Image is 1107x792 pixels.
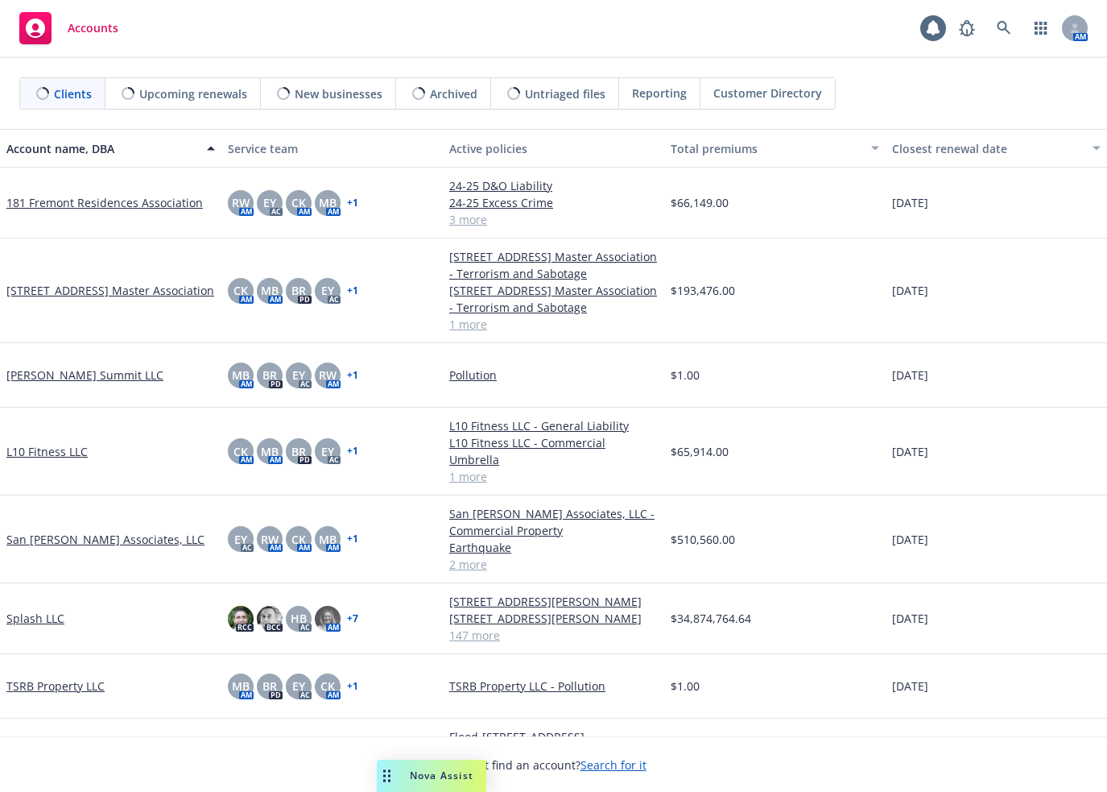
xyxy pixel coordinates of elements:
[228,606,254,632] img: photo
[291,443,306,460] span: BR
[580,757,646,773] a: Search for it
[315,606,341,632] img: photo
[347,682,358,691] a: + 1
[232,678,250,695] span: MB
[262,678,277,695] span: BR
[892,194,928,211] span: [DATE]
[671,282,735,299] span: $193,476.00
[320,678,335,695] span: CK
[295,85,382,102] span: New businesses
[430,85,477,102] span: Archived
[892,282,928,299] span: [DATE]
[892,140,1083,157] div: Closest renewal date
[525,85,605,102] span: Untriaged files
[892,531,928,548] span: [DATE]
[449,627,658,644] a: 147 more
[377,760,486,792] button: Nova Assist
[292,678,305,695] span: EY
[632,85,687,102] span: Reporting
[886,129,1107,168] button: Closest renewal date
[892,443,928,460] span: [DATE]
[443,129,664,168] button: Active policies
[321,443,334,460] span: EY
[261,282,279,299] span: MB
[449,417,658,434] a: L10 Fitness LLC - General Liability
[449,610,658,627] a: [STREET_ADDRESS][PERSON_NAME]
[263,194,276,211] span: EY
[671,443,729,460] span: $65,914.00
[449,678,658,695] a: TSRB Property LLC - Pollution
[951,12,983,44] a: Report a Bug
[449,194,658,211] a: 24-25 Excess Crime
[671,531,735,548] span: $510,560.00
[292,367,305,384] span: EY
[6,678,105,695] a: TSRB Property LLC
[6,610,64,627] a: Splash LLC
[449,728,658,745] a: Flood-[STREET_ADDRESS]
[139,85,247,102] span: Upcoming renewals
[449,140,658,157] div: Active policies
[232,367,250,384] span: MB
[449,248,658,282] a: [STREET_ADDRESS] Master Association - Terrorism and Sabotage
[347,534,358,544] a: + 1
[347,371,358,380] a: + 1
[347,446,358,456] a: + 1
[228,140,436,157] div: Service team
[6,140,197,157] div: Account name, DBA
[233,443,248,460] span: CK
[449,177,658,194] a: 24-25 D&O Liability
[291,531,306,548] span: CK
[892,610,928,627] span: [DATE]
[6,443,88,460] a: L10 Fitness LLC
[449,367,658,384] a: Pollution
[671,610,751,627] span: $34,874,764.64
[234,531,247,548] span: EY
[449,211,658,228] a: 3 more
[449,593,658,610] a: [STREET_ADDRESS][PERSON_NAME]
[232,194,250,211] span: RW
[449,539,658,556] a: Earthquake
[892,678,928,695] span: [DATE]
[449,434,658,468] a: L10 Fitness LLC - Commercial Umbrella
[54,85,92,102] span: Clients
[321,282,334,299] span: EY
[347,286,358,296] a: + 1
[671,367,700,384] span: $1.00
[671,194,729,211] span: $66,149.00
[449,282,658,316] a: [STREET_ADDRESS] Master Association - Terrorism and Sabotage
[291,282,306,299] span: BR
[6,531,204,548] a: San [PERSON_NAME] Associates, LLC
[449,316,658,333] a: 1 more
[6,282,214,299] a: [STREET_ADDRESS] Master Association
[261,443,279,460] span: MB
[6,194,203,211] a: 181 Fremont Residences Association
[6,367,163,384] a: [PERSON_NAME] Summit LLC
[291,194,306,211] span: CK
[68,22,118,35] span: Accounts
[988,12,1020,44] a: Search
[664,129,886,168] button: Total premiums
[713,85,822,102] span: Customer Directory
[1025,12,1057,44] a: Switch app
[319,367,337,384] span: RW
[319,194,337,211] span: MB
[377,760,397,792] div: Drag to move
[347,614,358,624] a: + 7
[449,468,658,485] a: 1 more
[347,198,358,208] a: + 1
[449,556,658,573] a: 2 more
[892,367,928,384] span: [DATE]
[671,678,700,695] span: $1.00
[233,282,248,299] span: CK
[13,6,125,51] a: Accounts
[261,531,279,548] span: RW
[319,531,337,548] span: MB
[257,606,283,632] img: photo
